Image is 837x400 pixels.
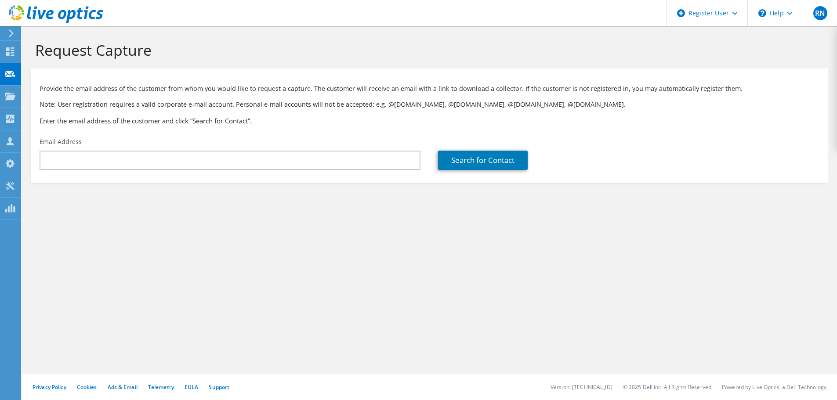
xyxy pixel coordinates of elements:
[722,383,826,391] li: Powered by Live Optics, a Dell Technology
[148,383,174,391] a: Telemetry
[758,9,766,17] svg: \n
[551,383,612,391] li: Version: [TECHNICAL_ID]
[40,84,819,94] p: Provide the email address of the customer from whom you would like to request a capture. The cust...
[108,383,138,391] a: Ads & Email
[33,383,66,391] a: Privacy Policy
[813,6,827,20] span: RN
[35,41,819,59] h1: Request Capture
[438,151,528,170] a: Search for Contact
[40,137,82,146] label: Email Address
[77,383,97,391] a: Cookies
[209,383,229,391] a: Support
[40,100,819,109] p: Note: User registration requires a valid corporate e-mail account. Personal e-mail accounts will ...
[40,116,819,126] h3: Enter the email address of the customer and click “Search for Contact”.
[185,383,198,391] a: EULA
[623,383,711,391] li: © 2025 Dell Inc. All Rights Reserved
